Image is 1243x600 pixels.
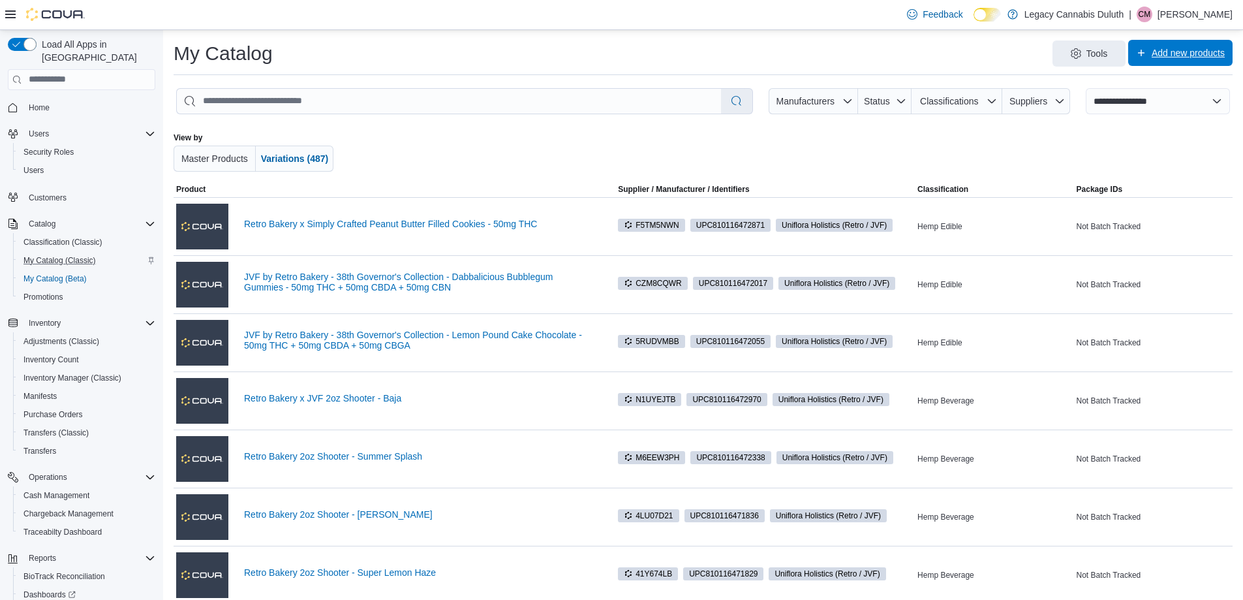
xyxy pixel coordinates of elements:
span: Reports [23,550,155,566]
span: Uniflora Holistics (Retro / JVF) [776,451,893,464]
button: BioTrack Reconciliation [13,567,161,586]
span: UPC 810116472970 [692,394,761,405]
div: Hemp Beverage [915,509,1073,525]
span: BioTrack Reconciliation [18,569,155,584]
span: Catalog [23,216,155,232]
span: Variations (487) [261,153,329,164]
span: Uniflora Holistics (Retro / JVF) [773,393,889,406]
span: CM [1139,7,1151,22]
span: Promotions [18,289,155,305]
a: Retro Bakery 2oz Shooter - Super Lemon Haze [244,567,594,578]
a: Users [18,163,49,178]
span: Uniflora Holistics (Retro / JVF) [776,335,893,348]
button: Users [13,161,161,180]
div: Hemp Beverage [915,393,1073,409]
span: Reports [29,553,56,563]
span: UPC810116471829 [683,567,763,580]
a: My Catalog (Beta) [18,271,92,287]
img: Retro Bakery 2oz Shooter - Summer Splash [176,436,228,482]
a: Chargeback Management [18,506,119,522]
span: Classifications [920,96,978,106]
a: Classification (Classic) [18,234,108,250]
span: Product [176,184,206,195]
button: Status [858,88,912,114]
span: Purchase Orders [23,409,83,420]
span: Users [29,129,49,139]
button: Inventory Manager (Classic) [13,369,161,387]
span: Inventory [29,318,61,328]
a: Traceabilty Dashboard [18,524,107,540]
button: Transfers [13,442,161,460]
button: Reports [3,549,161,567]
span: Transfers [18,443,155,459]
label: View by [174,133,202,143]
a: Retro Bakery x Simply Crafted Peanut Butter Filled Cookies - 50mg THC [244,219,594,229]
a: Cash Management [18,488,95,503]
div: Not Batch Tracked [1074,219,1233,234]
span: Uniflora Holistics (Retro / JVF) [776,510,881,522]
span: Classification [917,184,968,195]
button: Cash Management [13,486,161,505]
a: Retro Bakery x JVF 2oz Shooter - Baja [244,393,594,403]
span: Inventory Manager (Classic) [18,370,155,386]
button: Classification (Classic) [13,233,161,251]
span: 5RUDVMBB [624,336,679,347]
span: Package IDs [1077,184,1123,195]
span: UPC 810116472017 [699,277,767,289]
span: Uniflora Holistics (Retro / JVF) [784,277,889,289]
span: Security Roles [18,144,155,160]
img: Cova [26,8,85,21]
span: BioTrack Reconciliation [23,571,105,582]
button: Operations [23,469,72,485]
span: Purchase Orders [18,407,155,422]
span: Users [18,163,155,178]
span: Customers [29,193,67,203]
button: Home [3,98,161,117]
p: Legacy Cannabis Duluth [1024,7,1124,22]
div: Corey McCauley [1137,7,1152,22]
a: Retro Bakery 2oz Shooter - [PERSON_NAME] [244,509,594,520]
span: UPC810116472055 [690,335,771,348]
span: Cash Management [18,488,155,503]
h1: My Catalog [174,40,273,67]
button: Operations [3,468,161,486]
a: Inventory Manager (Classic) [18,370,127,386]
span: Cash Management [23,490,89,501]
span: Customers [23,189,155,205]
a: Adjustments (Classic) [18,334,104,349]
span: Suppliers [1009,96,1047,106]
span: 4LU07D21 [618,509,679,522]
a: Feedback [902,1,968,27]
button: Manifests [13,387,161,405]
a: BioTrack Reconciliation [18,569,110,584]
div: Not Batch Tracked [1074,335,1233,351]
div: Not Batch Tracked [1074,451,1233,467]
span: N1UYEJTB [624,394,675,405]
span: UPC 810116471829 [689,568,758,580]
span: Uniflora Holistics (Retro / JVF) [778,394,883,405]
div: Not Batch Tracked [1074,567,1233,583]
span: M6EEW3PH [624,452,679,464]
span: Transfers [23,446,56,456]
button: Catalog [3,215,161,233]
span: Users [23,126,155,142]
img: Retro Bakery 2oz Shooter - Super Lemon Haze [176,552,228,598]
span: Adjustments (Classic) [18,334,155,349]
button: Inventory Count [13,351,161,369]
span: Home [29,103,50,113]
button: Suppliers [1002,88,1070,114]
span: Inventory Count [18,352,155,368]
span: My Catalog (Classic) [23,255,96,266]
a: Promotions [18,289,69,305]
span: My Catalog (Beta) [23,274,87,284]
div: Hemp Beverage [915,451,1073,467]
span: Manufacturers [776,96,835,106]
span: UPC810116472970 [686,393,767,406]
button: My Catalog (Classic) [13,251,161,270]
button: Master Products [174,146,256,172]
span: Security Roles [23,147,74,157]
a: Transfers (Classic) [18,425,94,441]
img: JVF by Retro Bakery - 38th Governor's Collection - Lemon Pound Cake Chocolate - 50mg THC + 50mg C... [176,320,228,366]
span: Supplier / Manufacturer / Identifiers [600,184,749,195]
